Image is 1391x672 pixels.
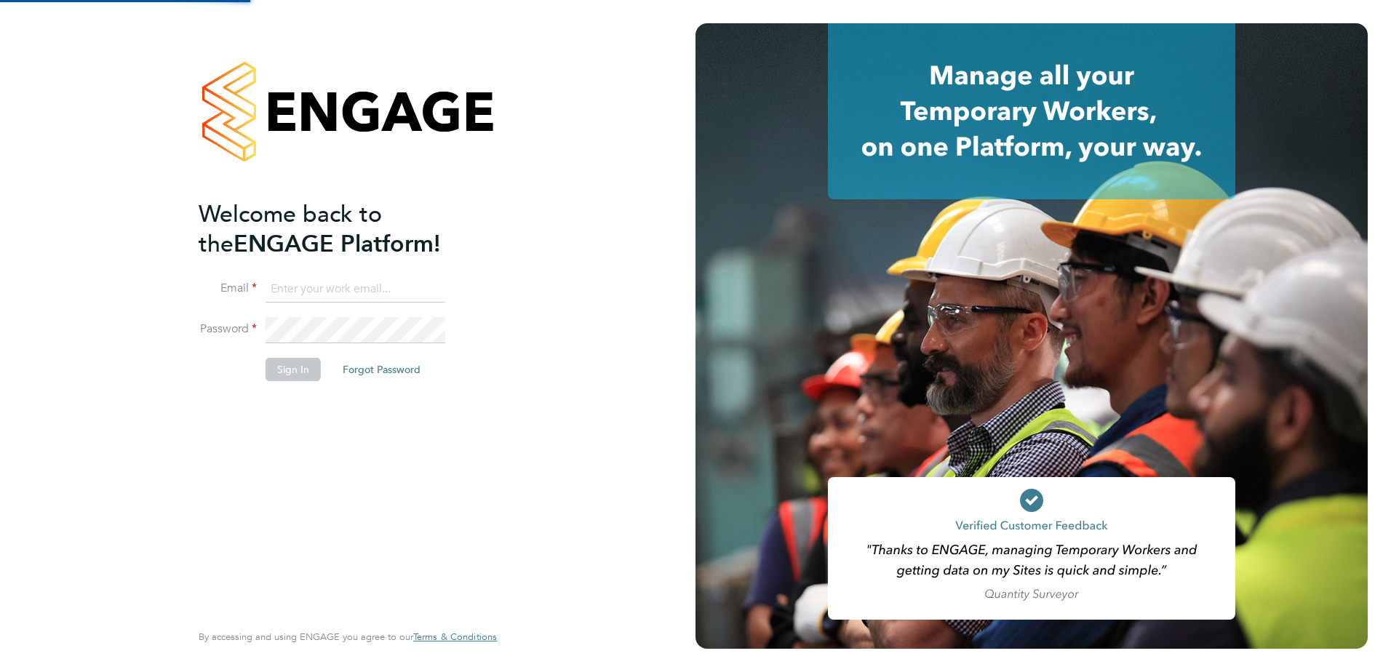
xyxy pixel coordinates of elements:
button: Forgot Password [331,358,432,381]
label: Email [199,281,257,296]
button: Sign In [266,358,321,381]
span: Welcome back to the [199,200,382,258]
input: Enter your work email... [266,276,445,303]
span: By accessing and using ENGAGE you agree to our [199,631,497,643]
label: Password [199,321,257,337]
h2: ENGAGE Platform! [199,199,482,259]
a: Terms & Conditions [413,631,497,643]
